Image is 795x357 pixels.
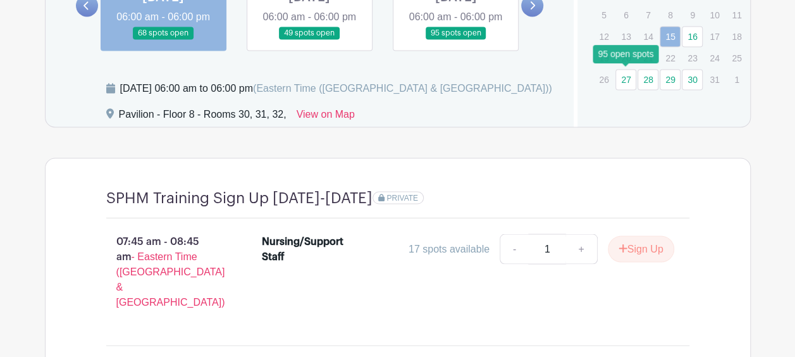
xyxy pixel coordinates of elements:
p: 23 [682,48,703,68]
p: 9 [682,5,703,25]
p: 1 [726,70,747,89]
p: 12 [593,27,614,46]
p: 7 [638,5,658,25]
a: 27 [615,69,636,90]
p: 11 [726,5,747,25]
p: 14 [638,27,658,46]
button: Sign Up [608,235,674,262]
h4: SPHM Training Sign Up [DATE]-[DATE] [106,189,373,207]
p: 17 [704,27,725,46]
a: View on Map [297,106,355,127]
p: 13 [615,27,636,46]
a: 15 [660,26,681,47]
p: 8 [660,5,681,25]
p: 07:45 am - 08:45 am [86,229,242,315]
p: 24 [704,48,725,68]
div: 95 open spots [593,44,658,63]
div: 17 spots available [409,241,490,256]
a: + [565,234,597,264]
p: 18 [726,27,747,46]
p: 31 [704,70,725,89]
span: (Eastern Time ([GEOGRAPHIC_DATA] & [GEOGRAPHIC_DATA])) [253,83,552,94]
p: 26 [593,70,614,89]
a: 28 [638,69,658,90]
p: 10 [704,5,725,25]
a: - [500,234,529,264]
div: Pavilion - Floor 8 - Rooms 30, 31, 32, [119,106,287,127]
p: 25 [726,48,747,68]
a: 29 [660,69,681,90]
div: [DATE] 06:00 am to 06:00 pm [120,81,552,96]
span: - Eastern Time ([GEOGRAPHIC_DATA] & [GEOGRAPHIC_DATA]) [116,251,225,307]
p: 5 [593,5,614,25]
p: 6 [615,5,636,25]
a: 30 [682,69,703,90]
a: 16 [682,26,703,47]
p: 22 [660,48,681,68]
span: PRIVATE [386,193,418,202]
div: Nursing/Support Staff [262,234,350,264]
